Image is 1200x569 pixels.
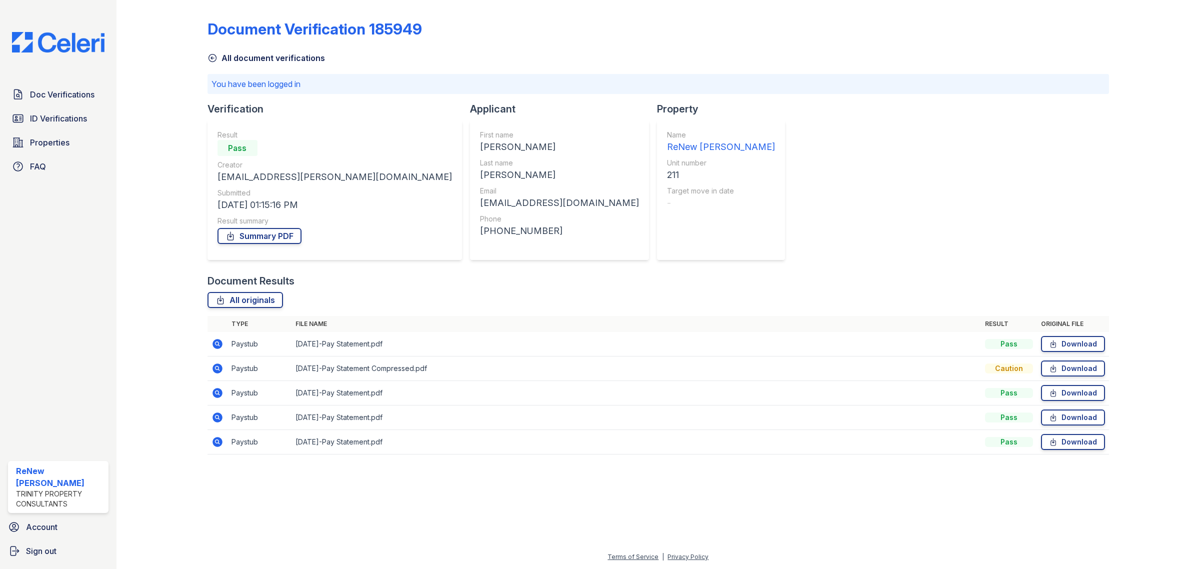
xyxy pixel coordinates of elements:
[667,186,775,196] div: Target move in date
[291,430,981,454] td: [DATE]-Pay Statement.pdf
[1041,336,1105,352] a: Download
[1041,409,1105,425] a: Download
[30,136,69,148] span: Properties
[217,160,452,170] div: Creator
[207,20,422,38] div: Document Verification 185949
[291,316,981,332] th: File name
[985,437,1033,447] div: Pass
[667,553,708,560] a: Privacy Policy
[480,214,639,224] div: Phone
[607,553,658,560] a: Terms of Service
[207,274,294,288] div: Document Results
[26,521,57,533] span: Account
[657,102,793,116] div: Property
[480,168,639,182] div: [PERSON_NAME]
[480,130,639,140] div: First name
[667,196,775,210] div: -
[217,228,301,244] a: Summary PDF
[207,52,325,64] a: All document verifications
[291,405,981,430] td: [DATE]-Pay Statement.pdf
[985,412,1033,422] div: Pass
[4,541,112,561] a: Sign out
[26,545,56,557] span: Sign out
[227,430,291,454] td: Paystub
[985,363,1033,373] div: Caution
[217,188,452,198] div: Submitted
[227,381,291,405] td: Paystub
[30,112,87,124] span: ID Verifications
[8,108,108,128] a: ID Verifications
[291,381,981,405] td: [DATE]-Pay Statement.pdf
[985,339,1033,349] div: Pass
[1041,434,1105,450] a: Download
[227,405,291,430] td: Paystub
[4,32,112,52] img: CE_Logo_Blue-a8612792a0a2168367f1c8372b55b34899dd931a85d93a1a3d3e32e68fde9ad4.png
[16,465,104,489] div: ReNew [PERSON_NAME]
[480,196,639,210] div: [EMAIL_ADDRESS][DOMAIN_NAME]
[667,158,775,168] div: Unit number
[227,316,291,332] th: Type
[217,140,257,156] div: Pass
[8,156,108,176] a: FAQ
[480,224,639,238] div: [PHONE_NUMBER]
[667,130,775,140] div: Name
[227,332,291,356] td: Paystub
[291,332,981,356] td: [DATE]-Pay Statement.pdf
[662,553,664,560] div: |
[480,186,639,196] div: Email
[981,316,1037,332] th: Result
[667,168,775,182] div: 211
[1037,316,1109,332] th: Original file
[227,356,291,381] td: Paystub
[217,216,452,226] div: Result summary
[211,78,1105,90] p: You have been logged in
[667,130,775,154] a: Name ReNew [PERSON_NAME]
[8,84,108,104] a: Doc Verifications
[207,102,470,116] div: Verification
[470,102,657,116] div: Applicant
[8,132,108,152] a: Properties
[30,160,46,172] span: FAQ
[217,198,452,212] div: [DATE] 01:15:16 PM
[480,158,639,168] div: Last name
[207,292,283,308] a: All originals
[480,140,639,154] div: [PERSON_NAME]
[30,88,94,100] span: Doc Verifications
[1041,385,1105,401] a: Download
[291,356,981,381] td: [DATE]-Pay Statement Compressed.pdf
[217,130,452,140] div: Result
[16,489,104,509] div: Trinity Property Consultants
[1041,360,1105,376] a: Download
[985,388,1033,398] div: Pass
[4,517,112,537] a: Account
[667,140,775,154] div: ReNew [PERSON_NAME]
[217,170,452,184] div: [EMAIL_ADDRESS][PERSON_NAME][DOMAIN_NAME]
